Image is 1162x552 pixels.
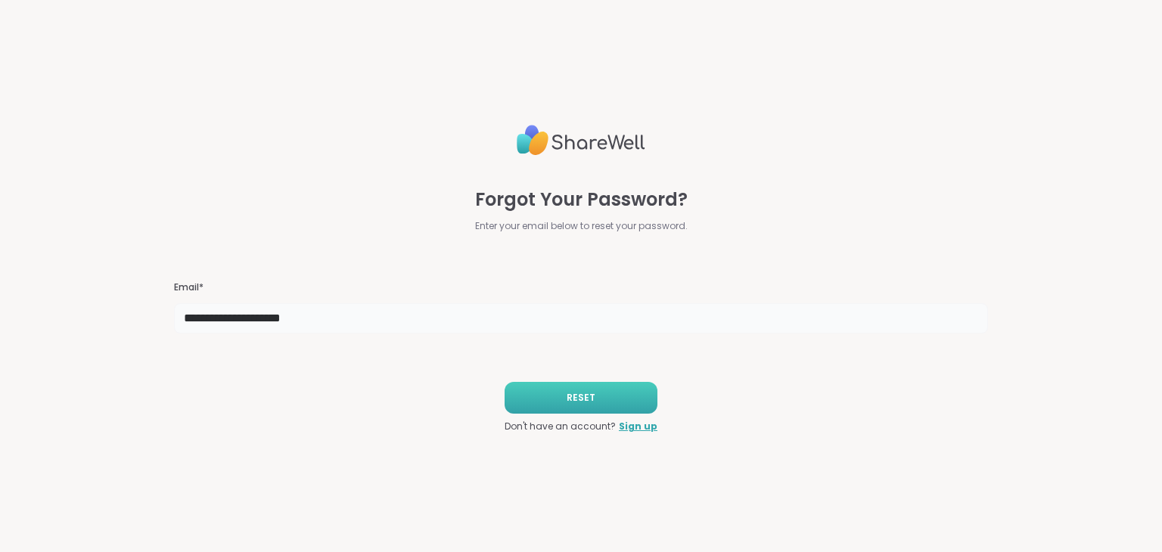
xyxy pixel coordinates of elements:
[505,382,657,414] button: RESET
[517,119,645,162] img: ShareWell Logo
[619,420,657,433] a: Sign up
[475,186,688,213] span: Forgot Your Password?
[567,391,595,405] span: RESET
[505,420,616,433] span: Don't have an account?
[174,281,987,294] h3: Email*
[475,219,688,233] span: Enter your email below to reset your password.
